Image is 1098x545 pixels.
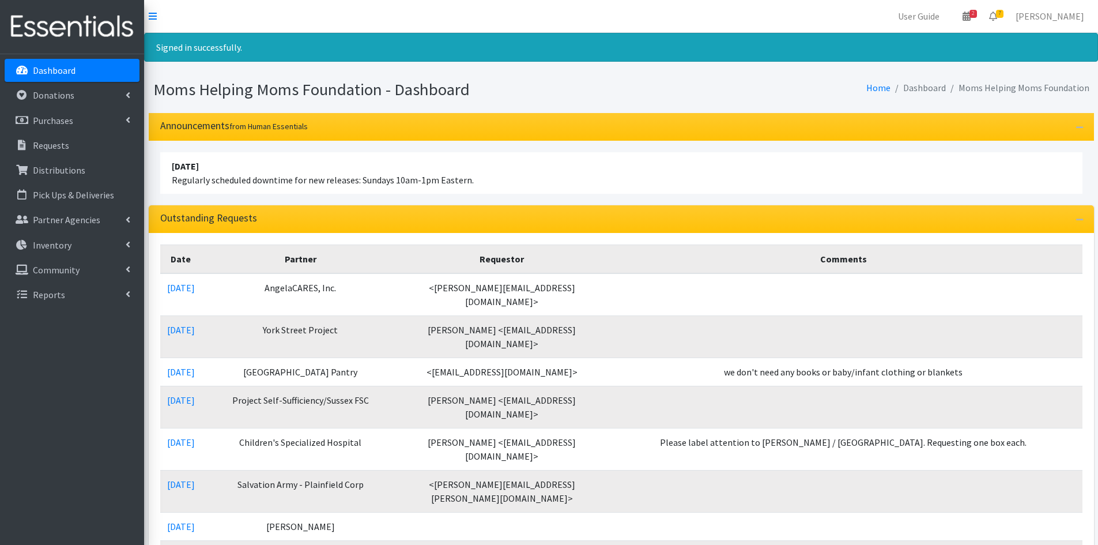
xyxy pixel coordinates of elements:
td: we don't need any books or baby/infant clothing or blankets [605,358,1082,386]
td: <[PERSON_NAME][EMAIL_ADDRESS][DOMAIN_NAME]> [399,273,605,316]
p: Community [33,264,80,276]
a: Reports [5,283,139,306]
a: [DATE] [167,521,195,532]
td: <[EMAIL_ADDRESS][DOMAIN_NAME]> [399,358,605,386]
p: Inventory [33,239,71,251]
a: Distributions [5,159,139,182]
a: [DATE] [167,437,195,448]
a: Inventory [5,234,139,257]
td: Salvation Army - Plainfield Corp [202,470,400,512]
p: Partner Agencies [33,214,100,225]
td: AngelaCARES, Inc. [202,273,400,316]
td: [PERSON_NAME] <[EMAIL_ADDRESS][DOMAIN_NAME]> [399,386,605,428]
td: [PERSON_NAME] <[EMAIL_ADDRESS][DOMAIN_NAME]> [399,428,605,470]
a: Partner Agencies [5,208,139,231]
a: [PERSON_NAME] [1006,5,1093,28]
td: Please label attention to [PERSON_NAME] / [GEOGRAPHIC_DATA]. Requesting one box each. [605,428,1082,470]
a: Home [866,82,891,93]
td: [PERSON_NAME] <[EMAIL_ADDRESS][DOMAIN_NAME]> [399,315,605,358]
a: [DATE] [167,366,195,378]
p: Distributions [33,164,85,176]
a: Donations [5,84,139,107]
td: [PERSON_NAME] [202,512,400,540]
span: 2 [969,10,977,18]
th: Date [160,245,202,273]
p: Reports [33,289,65,300]
span: 7 [996,10,1003,18]
h3: Outstanding Requests [160,212,257,224]
a: [DATE] [167,479,195,490]
strong: [DATE] [172,160,199,172]
td: [GEOGRAPHIC_DATA] Pantry [202,358,400,386]
a: 2 [953,5,980,28]
td: <[PERSON_NAME][EMAIL_ADDRESS][PERSON_NAME][DOMAIN_NAME]> [399,470,605,512]
th: Requestor [399,245,605,273]
small: from Human Essentials [229,121,308,131]
a: [DATE] [167,282,195,294]
li: Regularly scheduled downtime for new releases: Sundays 10am-1pm Eastern. [160,152,1082,194]
p: Requests [33,140,69,151]
a: Purchases [5,109,139,132]
td: Project Self-Sufficiency/Sussex FSC [202,386,400,428]
li: Dashboard [891,80,946,96]
h1: Moms Helping Moms Foundation - Dashboard [153,80,617,100]
a: User Guide [889,5,949,28]
img: HumanEssentials [5,7,139,46]
p: Donations [33,89,74,101]
p: Dashboard [33,65,76,76]
p: Purchases [33,115,73,126]
h3: Announcements [160,120,308,132]
th: Partner [202,245,400,273]
li: Moms Helping Moms Foundation [946,80,1089,96]
a: Requests [5,134,139,157]
td: York Street Project [202,315,400,358]
a: [DATE] [167,394,195,406]
div: Signed in successfully. [144,33,1098,62]
a: [DATE] [167,324,195,336]
a: Community [5,258,139,281]
td: Children's Specialized Hospital [202,428,400,470]
a: Pick Ups & Deliveries [5,183,139,206]
th: Comments [605,245,1082,273]
p: Pick Ups & Deliveries [33,189,114,201]
a: 7 [980,5,1006,28]
a: Dashboard [5,59,139,82]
